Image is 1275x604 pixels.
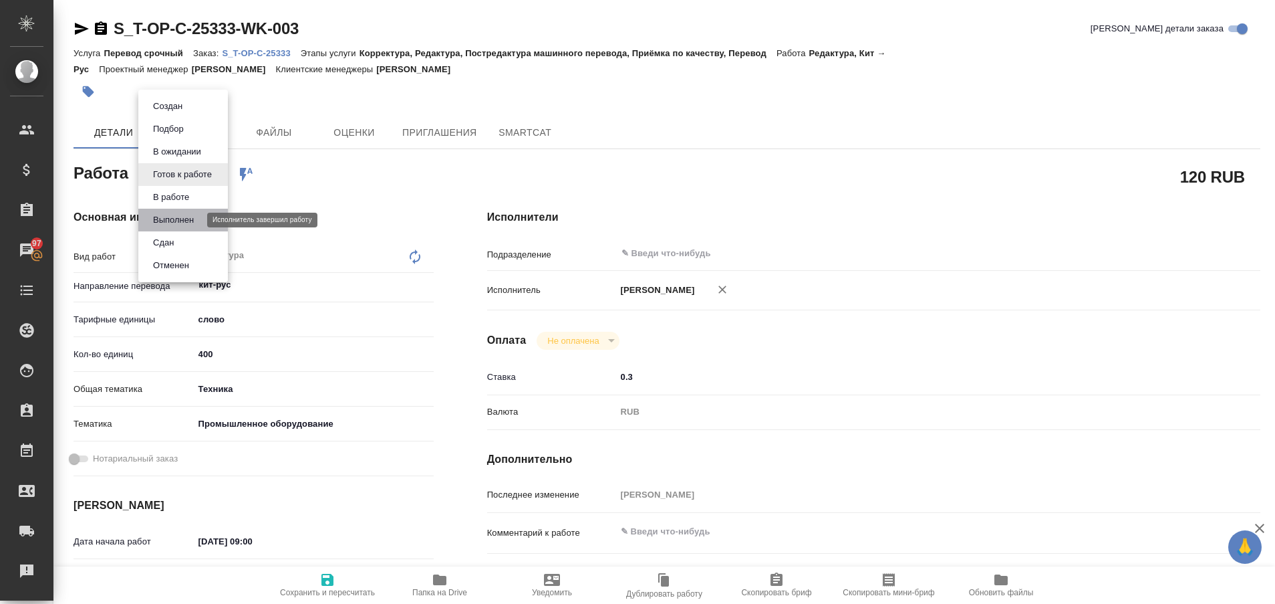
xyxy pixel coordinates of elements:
button: В ожидании [149,144,205,159]
button: Отменен [149,258,193,273]
button: Готов к работе [149,167,216,182]
button: Создан [149,99,186,114]
button: В работе [149,190,193,205]
button: Сдан [149,235,178,250]
button: Подбор [149,122,188,136]
button: Выполнен [149,213,198,227]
